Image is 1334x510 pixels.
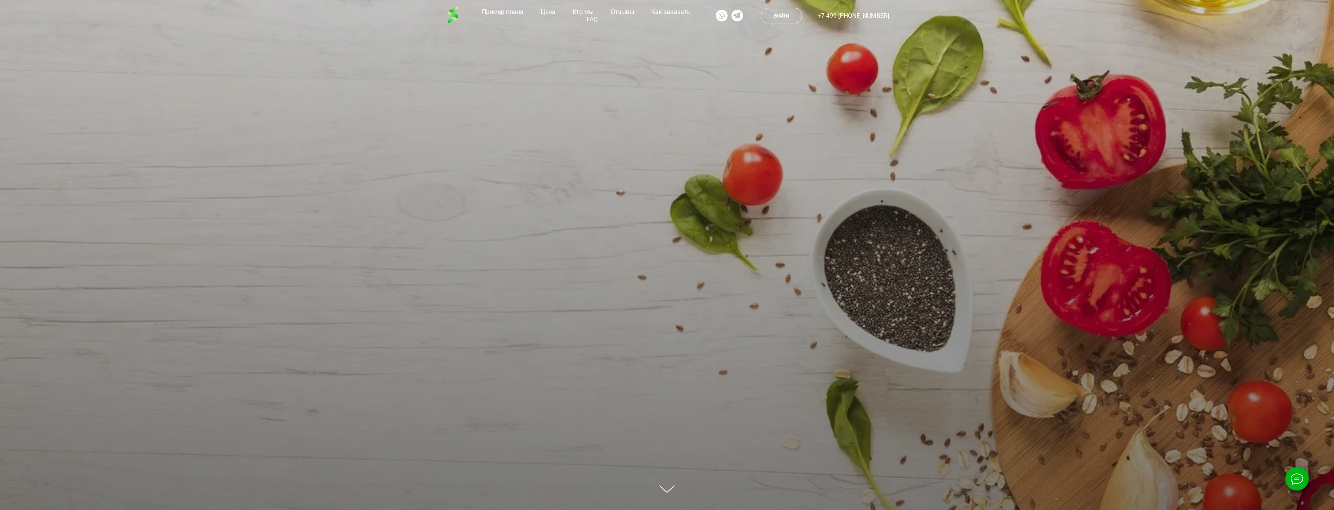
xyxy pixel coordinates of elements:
a: Войти [761,8,802,23]
a: Пример плана [480,8,525,16]
a: Цена [539,8,557,16]
a: FAQ [585,16,600,23]
td: Войти [774,9,789,22]
a: Как заказать [649,8,693,16]
a: +7 499 [PHONE_NUMBER] [818,12,889,19]
a: Отзывы [609,8,636,16]
a: Кто мы [571,8,596,16]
